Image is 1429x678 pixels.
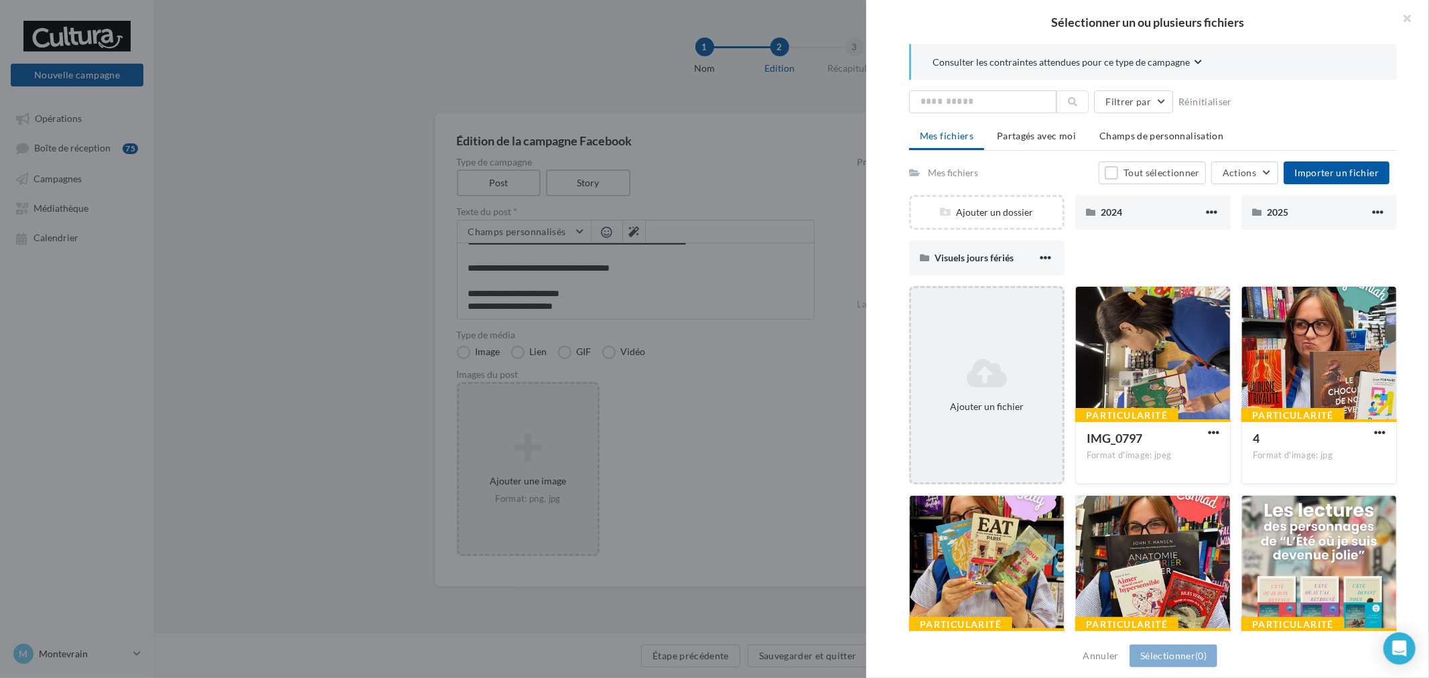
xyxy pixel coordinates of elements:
[909,617,1012,632] div: Particularité
[1075,617,1178,632] div: Particularité
[920,130,973,141] span: Mes fichiers
[1078,648,1124,664] button: Annuler
[928,166,978,180] div: Mes fichiers
[933,56,1190,69] span: Consulter les contraintes attendues pour ce type de campagne
[1099,130,1223,141] span: Champs de personnalisation
[1075,408,1178,423] div: Particularité
[1101,206,1122,218] span: 2024
[888,16,1408,28] h2: Sélectionner un ou plusieurs fichiers
[1223,167,1256,178] span: Actions
[916,400,1057,413] div: Ajouter un fichier
[1087,431,1142,446] span: IMG_0797
[1087,450,1219,462] div: Format d'image: jpeg
[1253,431,1260,446] span: 4
[1383,632,1416,665] div: Open Intercom Messenger
[1241,408,1345,423] div: Particularité
[935,252,1014,263] span: Visuels jours fériés
[1253,450,1385,462] div: Format d'image: jpg
[1094,90,1173,113] button: Filtrer par
[1195,650,1207,661] span: (0)
[1284,161,1389,184] button: Importer un fichier
[1099,161,1206,184] button: Tout sélectionner
[1294,167,1379,178] span: Importer un fichier
[1130,645,1217,667] button: Sélectionner(0)
[1267,206,1288,218] span: 2025
[933,55,1202,72] button: Consulter les contraintes attendues pour ce type de campagne
[1173,94,1237,110] button: Réinitialiser
[1241,617,1345,632] div: Particularité
[911,206,1063,219] div: Ajouter un dossier
[1211,161,1278,184] button: Actions
[997,130,1076,141] span: Partagés avec moi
